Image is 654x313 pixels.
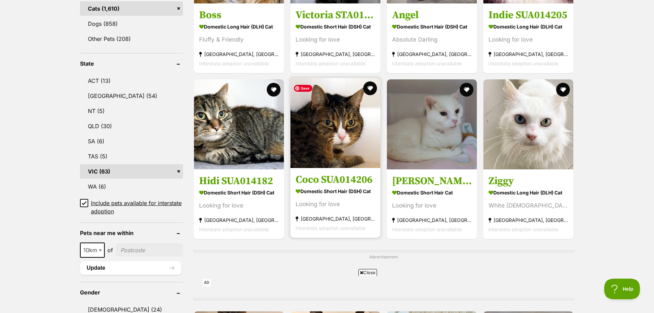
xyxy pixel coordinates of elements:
[202,279,211,287] span: AD
[387,169,477,239] a: [PERSON_NAME] STA013971 Domestic Short Hair Cat Looking for love [GEOGRAPHIC_DATA], [GEOGRAPHIC_D...
[80,1,183,16] a: Cats (1,610)
[199,8,279,21] h3: Boss
[80,89,183,103] a: [GEOGRAPHIC_DATA] (54)
[557,83,570,97] button: favourite
[483,3,573,73] a: Indie SUA014205 Domestic Long Hair (DLH) Cat Looking for love [GEOGRAPHIC_DATA], [GEOGRAPHIC_DATA...
[199,35,279,44] div: Fluffy & Friendly
[489,226,558,232] span: Interstate adoption unavailable
[296,8,375,21] h3: Victoria STA013946
[392,201,472,210] div: Looking for love
[80,261,181,275] button: Update
[80,60,183,67] header: State
[80,199,183,215] a: Include pets available for interstate adoption
[392,8,472,21] h3: Angel
[80,230,183,236] header: Pets near me within
[296,35,375,44] div: Looking for love
[199,21,279,31] strong: Domestic Long Hair (DLH) Cat
[290,168,380,238] a: Coco SUA014206 Domestic Short Hair (DSH) Cat Looking for love [GEOGRAPHIC_DATA], [GEOGRAPHIC_DATA...
[392,188,472,198] strong: Domestic Short Hair Cat
[80,164,183,179] a: VIC (63)
[489,188,568,198] strong: Domestic Long Hair (DLH) Cat
[392,215,472,225] strong: [GEOGRAPHIC_DATA], [GEOGRAPHIC_DATA]
[199,49,279,58] strong: [GEOGRAPHIC_DATA], [GEOGRAPHIC_DATA]
[460,83,473,97] button: favourite
[199,60,269,66] span: Interstate adoption unavailable
[91,199,183,215] span: Include pets available for interstate adoption
[296,173,375,186] h3: Coco SUA014206
[483,169,573,239] a: Ziggy Domestic Long Hair (DLH) Cat White [DEMOGRAPHIC_DATA] [GEOGRAPHIC_DATA], [GEOGRAPHIC_DATA] ...
[193,250,574,300] div: Advertisement
[489,21,568,31] strong: Domestic Long Hair (DLH) Cat
[290,78,380,168] img: Coco SUA014206 - Domestic Short Hair (DSH) Cat
[392,49,472,58] strong: [GEOGRAPHIC_DATA], [GEOGRAPHIC_DATA]
[358,269,377,276] span: Close
[604,279,640,299] iframe: Help Scout Beacon - Open
[489,175,568,188] h3: Ziggy
[489,8,568,21] h3: Indie SUA014205
[194,79,284,169] img: Hidi SUA014182 - Domestic Short Hair (DSH) Cat
[199,226,269,232] span: Interstate adoption unavailable
[80,134,183,148] a: SA (6)
[80,179,183,194] a: WA (6)
[199,175,279,188] h3: Hidi SUA014182
[80,74,183,88] a: ACT (13)
[294,85,312,92] span: Save
[80,104,183,118] a: NT (5)
[392,35,472,44] div: Absolute Darling
[387,3,477,73] a: Angel Domestic Short Hair (DSH) Cat Absolute Darling [GEOGRAPHIC_DATA], [GEOGRAPHIC_DATA] Interst...
[296,200,375,209] div: Looking for love
[80,149,183,164] a: TAS (5)
[489,49,568,58] strong: [GEOGRAPHIC_DATA], [GEOGRAPHIC_DATA]
[489,201,568,210] div: White [DEMOGRAPHIC_DATA]
[202,279,452,310] iframe: Advertisement
[199,201,279,210] div: Looking for love
[392,226,462,232] span: Interstate adoption unavailable
[107,246,113,254] span: of
[116,244,183,257] input: postcode
[290,3,380,73] a: Victoria STA013946 Domestic Short Hair (DSH) Cat Looking for love [GEOGRAPHIC_DATA], [GEOGRAPHIC_...
[392,21,472,31] strong: Domestic Short Hair (DSH) Cat
[489,35,568,44] div: Looking for love
[296,60,365,66] span: Interstate adoption unavailable
[387,79,477,169] img: Edward STA013971 - Domestic Short Hair Cat
[489,60,558,66] span: Interstate adoption unavailable
[296,214,375,223] strong: [GEOGRAPHIC_DATA], [GEOGRAPHIC_DATA]
[80,289,183,295] header: Gender
[392,175,472,188] h3: [PERSON_NAME] STA013971
[80,119,183,133] a: QLD (30)
[296,186,375,196] strong: Domestic Short Hair (DSH) Cat
[296,49,375,58] strong: [GEOGRAPHIC_DATA], [GEOGRAPHIC_DATA]
[81,245,104,255] span: 10km
[199,188,279,198] strong: Domestic Short Hair (DSH) Cat
[267,83,280,97] button: favourite
[483,79,573,169] img: Ziggy - Domestic Long Hair (DLH) Cat
[296,21,375,31] strong: Domestic Short Hair (DSH) Cat
[80,243,105,258] span: 10km
[194,3,284,73] a: Boss Domestic Long Hair (DLH) Cat Fluffy & Friendly [GEOGRAPHIC_DATA], [GEOGRAPHIC_DATA] Intersta...
[80,32,183,46] a: Other Pets (208)
[489,215,568,225] strong: [GEOGRAPHIC_DATA], [GEOGRAPHIC_DATA]
[194,169,284,239] a: Hidi SUA014182 Domestic Short Hair (DSH) Cat Looking for love [GEOGRAPHIC_DATA], [GEOGRAPHIC_DATA...
[80,16,183,31] a: Dogs (858)
[296,225,365,231] span: Interstate adoption unavailable
[363,81,377,95] button: favourite
[392,60,462,66] span: Interstate adoption unavailable
[199,215,279,225] strong: [GEOGRAPHIC_DATA], [GEOGRAPHIC_DATA]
